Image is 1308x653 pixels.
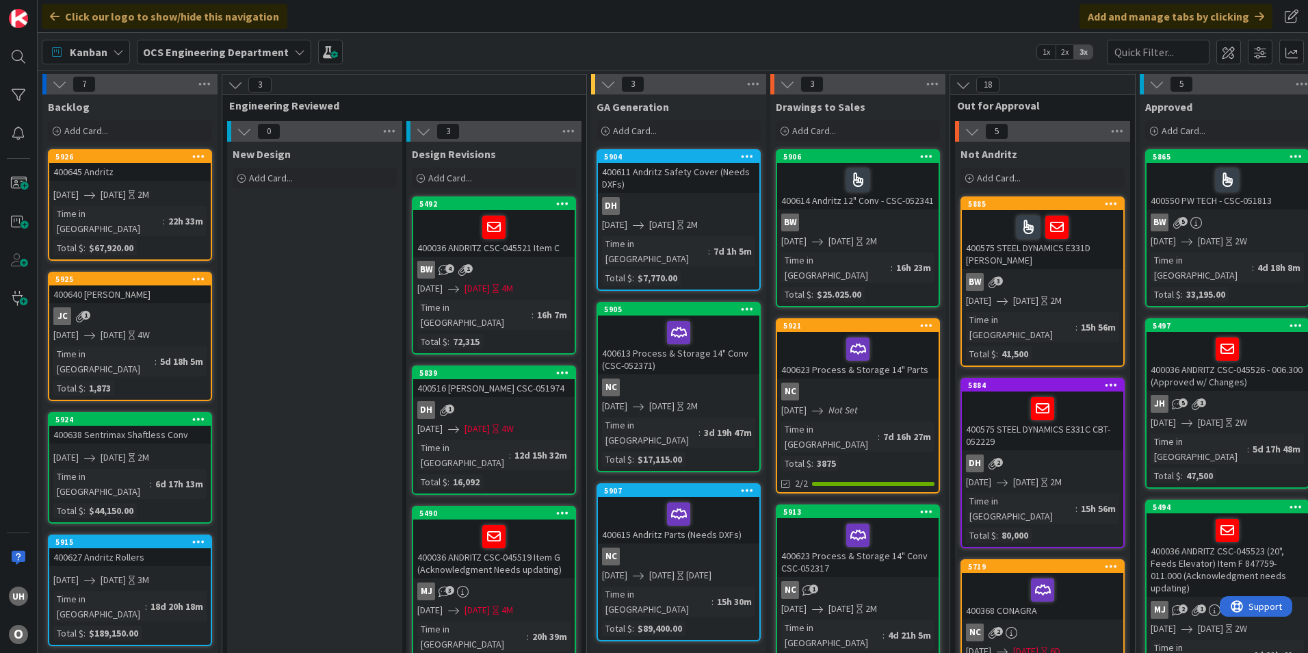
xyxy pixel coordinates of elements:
[147,599,207,614] div: 18d 20h 18m
[417,300,532,330] div: Time in [GEOGRAPHIC_DATA]
[1013,475,1038,489] span: [DATE]
[828,404,858,416] i: Not Set
[1075,320,1077,335] span: :
[145,599,147,614] span: :
[419,509,575,518] div: 5490
[777,332,939,379] div: 400623 Process & Storage 14" Parts
[880,429,934,444] div: 7d 16h 27m
[447,334,449,349] span: :
[70,44,107,60] span: Kanban
[994,458,1003,467] span: 2
[602,452,632,467] div: Total $
[634,621,685,636] div: $89,400.00
[413,210,575,257] div: 400036 ANDRITZ CSC-045521 Item C
[86,503,137,518] div: $44,150.00
[634,270,681,285] div: $7,770.00
[1197,398,1206,407] span: 1
[597,149,761,291] a: 5904400611 Andritz Safety Cover (Needs DXFs)DH[DATE][DATE]2MTime in [GEOGRAPHIC_DATA]:7d 1h 5mTot...
[64,125,108,137] span: Add Card...
[777,151,939,209] div: 5906400614 Andritz 12" Conv - CSC-052341
[419,368,575,378] div: 5839
[413,379,575,397] div: 400516 [PERSON_NAME] CSC-051974
[53,450,79,465] span: [DATE]
[417,440,509,470] div: Time in [GEOGRAPHIC_DATA]
[143,45,289,59] b: OCS Engineering Department
[966,528,996,543] div: Total $
[783,321,939,331] div: 5921
[878,429,880,444] span: :
[413,507,575,520] div: 5490
[413,367,575,397] div: 5839400516 [PERSON_NAME] CSC-051974
[1179,398,1188,407] span: 5
[686,399,698,413] div: 2M
[83,240,86,255] span: :
[634,452,685,467] div: $17,115.00
[419,199,575,209] div: 5492
[777,320,939,379] div: 5921400623 Process & Storage 14" Parts
[962,210,1123,269] div: 400575 STEEL DYNAMICS E331D [PERSON_NAME]
[1077,320,1119,335] div: 15h 56m
[445,586,454,595] span: 3
[966,475,991,489] span: [DATE]
[598,485,759,543] div: 5907400615 Andritz Parts (Needs DXFs)
[781,234,807,248] span: [DATE]
[417,281,443,296] span: [DATE]
[449,474,483,489] div: 16,092
[996,346,998,361] span: :
[1181,468,1183,483] span: :
[777,581,939,599] div: NC
[509,448,511,463] span: :
[966,494,1075,524] div: Time in [GEOGRAPHIC_DATA]
[781,214,799,231] div: BW
[428,172,472,184] span: Add Card...
[49,536,211,566] div: 5915400627 Andritz Rollers
[155,354,157,369] span: :
[83,626,86,641] span: :
[1151,415,1176,430] span: [DATE]
[1151,287,1181,302] div: Total $
[1147,163,1308,209] div: 400550 PW TECH - CSC-051813
[686,218,698,232] div: 2M
[966,273,984,291] div: BW
[811,287,813,302] span: :
[83,503,86,518] span: :
[1179,604,1188,613] span: 2
[966,624,984,641] div: NC
[1147,501,1308,597] div: 5494400036 ANDRITZ CSC-045523 (20", Feeds Elevator) Item F 847759-011.000 (Acknowledgment needs u...
[86,626,142,641] div: $189,150.00
[417,603,443,617] span: [DATE]
[781,403,807,418] span: [DATE]
[649,568,675,582] span: [DATE]
[49,413,211,426] div: 5924
[101,450,126,465] span: [DATE]
[1153,502,1308,512] div: 5494
[968,381,1123,390] div: 5884
[781,422,878,452] div: Time in [GEOGRAPHIC_DATA]
[49,273,211,303] div: 5925400640 [PERSON_NAME]
[809,585,818,593] span: 1
[1147,332,1308,391] div: 400036 ANDRITZ CSC-045526 - 006.300 (Approved w/ Changes)
[1181,287,1183,302] span: :
[632,270,634,285] span: :
[138,450,149,465] div: 2M
[1153,152,1308,162] div: 5865
[962,573,1123,619] div: 400368 CONAGRA
[602,548,620,565] div: NC
[417,582,435,600] div: MJ
[465,603,490,617] span: [DATE]
[81,311,90,320] span: 1
[604,305,759,314] div: 5905
[776,318,940,494] a: 5921400623 Process & Storage 14" PartsNC[DATE]Not SetTime in [GEOGRAPHIC_DATA]:7d 16h 27mTotal $:...
[792,125,836,137] span: Add Card...
[777,163,939,209] div: 400614 Andritz 12" Conv - CSC-052341
[602,236,708,266] div: Time in [GEOGRAPHIC_DATA]
[777,214,939,231] div: BW
[1147,151,1308,209] div: 5865400550 PW TECH - CSC-051813
[783,152,939,162] div: 5906
[501,603,513,617] div: 4M
[708,244,710,259] span: :
[1147,320,1308,391] div: 5497400036 ANDRITZ CSC-045526 - 006.300 (Approved w/ Changes)
[828,602,854,616] span: [DATE]
[53,469,150,499] div: Time in [GEOGRAPHIC_DATA]
[1179,217,1188,226] span: 5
